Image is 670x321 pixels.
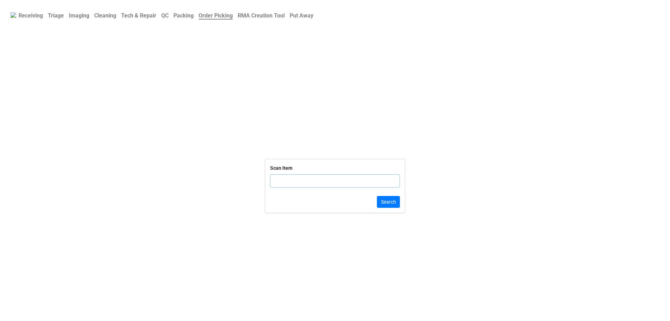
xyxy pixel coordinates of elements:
a: Triage [45,9,66,22]
a: Cleaning [92,9,119,22]
b: Packing [173,12,194,19]
img: RexiLogo.png [10,12,16,18]
button: Search [377,196,400,208]
a: Imaging [66,9,92,22]
a: Put Away [287,9,316,22]
b: Order Picking [199,12,233,20]
b: RMA Creation Tool [238,12,285,19]
b: Put Away [290,12,313,19]
a: Packing [171,9,196,22]
div: Scan Item [270,164,292,172]
a: RMA Creation Tool [235,9,287,22]
b: Triage [48,12,64,19]
a: Receiving [16,9,45,22]
b: Tech & Repair [121,12,156,19]
a: Order Picking [196,9,235,22]
b: Receiving [18,12,43,19]
b: QC [161,12,169,19]
a: QC [159,9,171,22]
b: Imaging [69,12,89,19]
a: Tech & Repair [119,9,159,22]
b: Cleaning [94,12,116,19]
